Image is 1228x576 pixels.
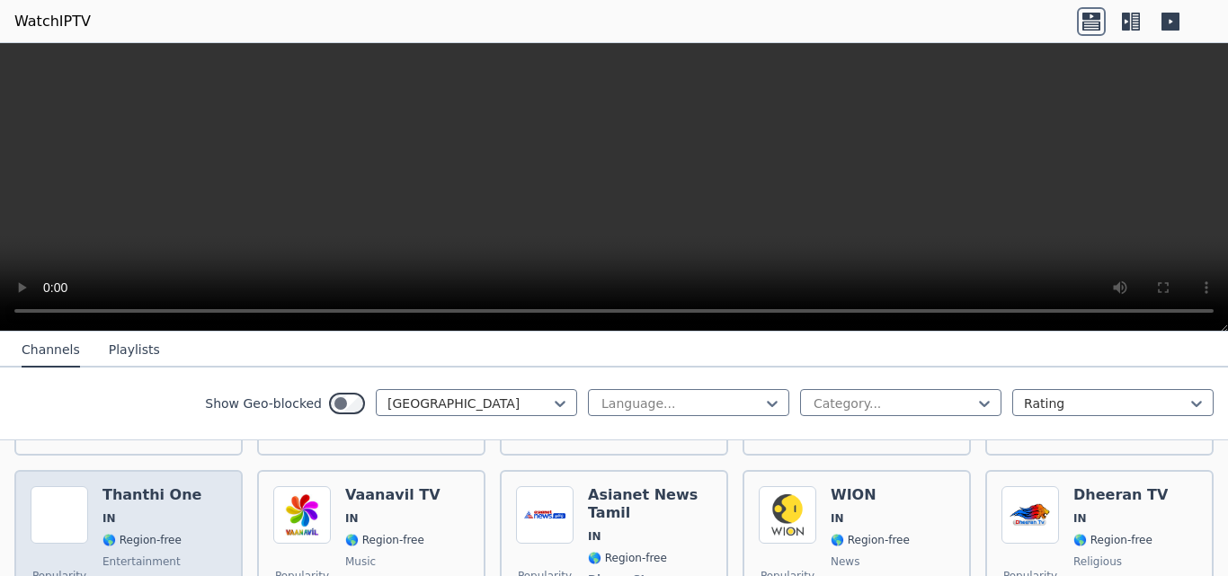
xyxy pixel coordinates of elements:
span: IN [831,511,844,526]
h6: Vaanavil TV [345,486,440,504]
h6: WION [831,486,910,504]
span: 🌎 Region-free [1073,533,1152,547]
span: 🌎 Region-free [831,533,910,547]
span: 🌎 Region-free [588,551,667,565]
span: religious [1073,554,1122,569]
img: Thanthi One [31,486,88,544]
span: 🌎 Region-free [102,533,182,547]
img: Dheeran TV [1001,486,1059,544]
span: music [345,554,376,569]
span: IN [102,511,116,526]
h6: Thanthi One [102,486,201,504]
img: Asianet News Tamil [516,486,574,544]
a: WatchIPTV [14,11,91,32]
span: IN [588,529,601,544]
img: WION [759,486,816,544]
img: Vaanavil TV [273,486,331,544]
button: Channels [22,333,80,368]
span: news [831,554,859,569]
span: 🌎 Region-free [345,533,424,547]
span: IN [345,511,359,526]
span: IN [1073,511,1087,526]
h6: Asianet News Tamil [588,486,712,522]
h6: Dheeran TV [1073,486,1168,504]
label: Show Geo-blocked [205,394,322,412]
button: Playlists [109,333,160,368]
span: entertainment [102,554,181,569]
